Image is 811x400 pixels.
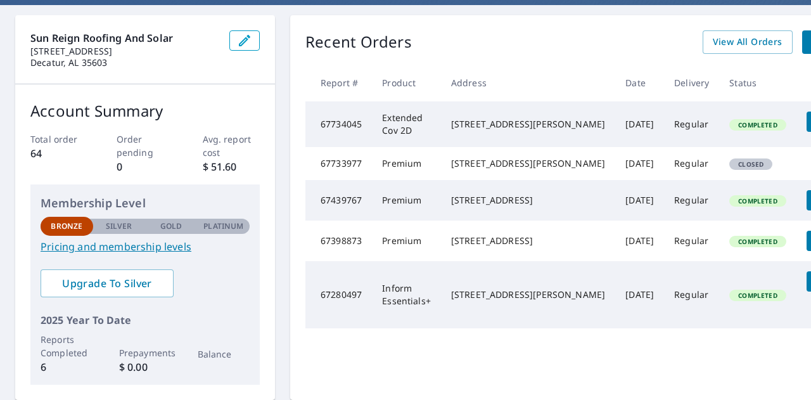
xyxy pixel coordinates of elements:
[30,132,88,146] p: Total order
[51,221,82,232] p: Bronze
[30,57,219,68] p: Decatur, AL 35603
[41,359,93,375] p: 6
[615,101,664,147] td: [DATE]
[703,30,793,54] a: View All Orders
[372,180,441,221] td: Premium
[41,333,93,359] p: Reports Completed
[203,159,260,174] p: $ 51.60
[106,221,132,232] p: Silver
[731,120,784,129] span: Completed
[119,359,172,375] p: $ 0.00
[41,239,250,254] a: Pricing and membership levels
[30,46,219,57] p: [STREET_ADDRESS]
[305,147,372,180] td: 67733977
[731,291,784,300] span: Completed
[664,64,719,101] th: Delivery
[664,147,719,180] td: Regular
[615,261,664,328] td: [DATE]
[30,146,88,161] p: 64
[372,101,441,147] td: Extended Cov 2D
[51,276,163,290] span: Upgrade To Silver
[203,221,243,232] p: Platinum
[451,157,605,170] div: [STREET_ADDRESS][PERSON_NAME]
[713,34,782,50] span: View All Orders
[372,64,441,101] th: Product
[615,221,664,261] td: [DATE]
[305,261,372,328] td: 67280497
[451,235,605,247] div: [STREET_ADDRESS]
[305,180,372,221] td: 67439767
[372,147,441,180] td: Premium
[41,313,250,328] p: 2025 Year To Date
[198,347,250,361] p: Balance
[41,195,250,212] p: Membership Level
[30,30,219,46] p: Sun Reign Roofing and Solar
[160,221,182,232] p: Gold
[372,221,441,261] td: Premium
[119,346,172,359] p: Prepayments
[305,30,412,54] p: Recent Orders
[305,221,372,261] td: 67398873
[372,261,441,328] td: Inform Essentials+
[451,288,605,301] div: [STREET_ADDRESS][PERSON_NAME]
[615,180,664,221] td: [DATE]
[731,237,784,246] span: Completed
[615,64,664,101] th: Date
[731,197,784,205] span: Completed
[451,194,605,207] div: [STREET_ADDRESS]
[117,159,174,174] p: 0
[30,100,260,122] p: Account Summary
[664,180,719,221] td: Regular
[664,221,719,261] td: Regular
[664,101,719,147] td: Regular
[305,101,372,147] td: 67734045
[664,261,719,328] td: Regular
[615,147,664,180] td: [DATE]
[731,160,771,169] span: Closed
[719,64,796,101] th: Status
[441,64,615,101] th: Address
[305,64,372,101] th: Report #
[203,132,260,159] p: Avg. report cost
[41,269,174,297] a: Upgrade To Silver
[117,132,174,159] p: Order pending
[451,118,605,131] div: [STREET_ADDRESS][PERSON_NAME]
